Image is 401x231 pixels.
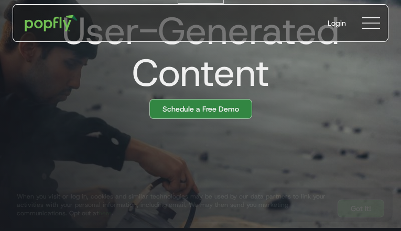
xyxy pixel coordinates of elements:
[17,192,329,217] div: When you visit or log in, cookies and similar technologies may be used by our data partners to li...
[328,18,346,28] div: Login
[149,99,252,119] a: Schedule a Free Demo
[99,209,112,217] a: here
[4,10,388,94] h1: User-Generated Content
[17,7,85,39] a: home
[338,200,384,217] a: Got It!
[319,9,354,37] a: Login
